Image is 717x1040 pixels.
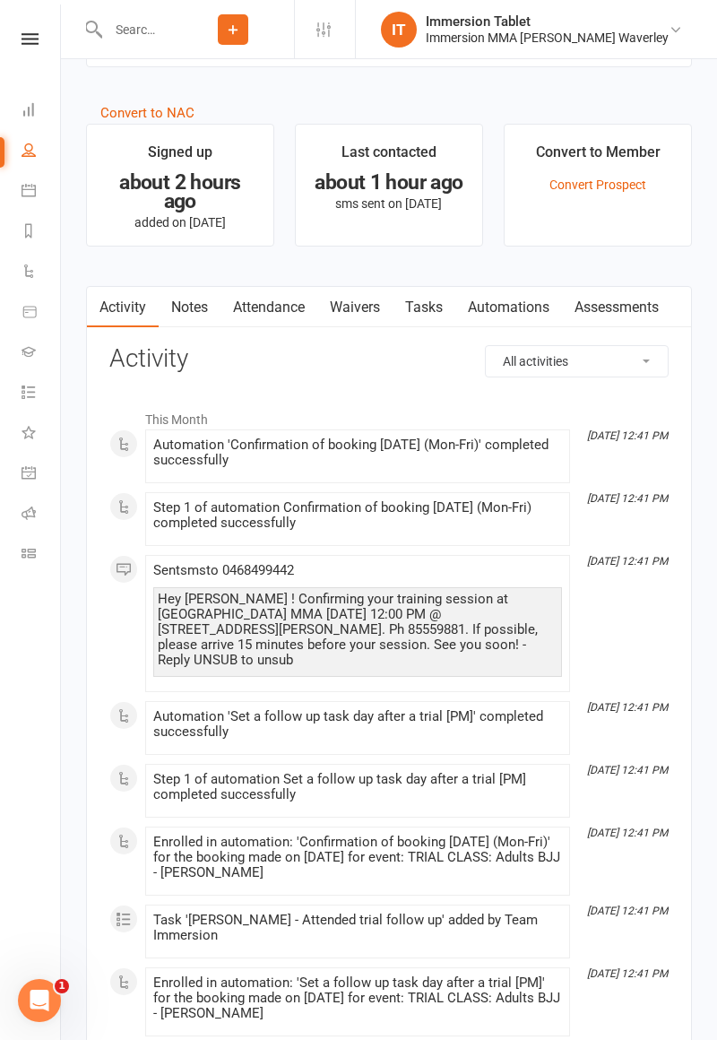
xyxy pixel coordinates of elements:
[426,13,669,30] div: Immersion Tablet
[153,500,562,531] div: Step 1 of automation Confirmation of booking [DATE] (Mon-Fri) completed successfully
[312,196,466,211] p: sms sent on [DATE]
[103,173,257,211] div: about 2 hours ago
[153,975,562,1021] div: Enrolled in automation: 'Set a follow up task day after a trial [PM]' for the booking made on [DA...
[587,764,668,776] i: [DATE] 12:41 PM
[22,535,62,576] a: Class kiosk mode
[153,835,562,880] div: Enrolled in automation: 'Confirmation of booking [DATE] (Mon-Fri)' for the booking made on [DATE]...
[312,173,466,192] div: about 1 hour ago
[153,562,294,578] span: Sent sms to 0468499442
[22,455,62,495] a: General attendance kiosk mode
[22,91,62,132] a: Dashboard
[22,414,62,455] a: What's New
[55,979,69,993] span: 1
[587,555,668,568] i: [DATE] 12:41 PM
[341,141,436,173] div: Last contacted
[153,772,562,802] div: Step 1 of automation Set a follow up task day after a trial [PM] completed successfully
[587,827,668,839] i: [DATE] 12:41 PM
[109,401,669,429] li: This Month
[153,709,562,740] div: Automation 'Set a follow up task day after a trial [PM]' completed successfully
[381,12,417,48] div: IT
[22,132,62,172] a: People
[587,905,668,917] i: [DATE] 12:41 PM
[317,287,393,328] a: Waivers
[587,701,668,714] i: [DATE] 12:41 PM
[18,979,61,1022] iframe: Intercom live chat
[22,172,62,212] a: Calendar
[22,293,62,334] a: Product Sales
[103,215,257,230] p: added on [DATE]
[22,495,62,535] a: Roll call kiosk mode
[536,141,661,173] div: Convert to Member
[153,438,562,468] div: Automation 'Confirmation of booking [DATE] (Mon-Fri)' completed successfully
[102,17,172,42] input: Search...
[393,287,455,328] a: Tasks
[109,345,669,373] h3: Activity
[549,178,646,192] a: Convert Prospect
[426,30,669,46] div: Immersion MMA [PERSON_NAME] Waverley
[455,287,562,328] a: Automations
[220,287,317,328] a: Attendance
[587,429,668,442] i: [DATE] 12:41 PM
[158,592,557,668] div: Hey [PERSON_NAME] ! Confirming your training session at [GEOGRAPHIC_DATA] MMA [DATE] 12:00 PM @ [...
[22,212,62,253] a: Reports
[153,913,562,943] div: Task '[PERSON_NAME] - Attended trial follow up' added by Team Immersion
[587,492,668,505] i: [DATE] 12:41 PM
[87,287,159,328] a: Activity
[587,967,668,980] i: [DATE] 12:41 PM
[562,287,671,328] a: Assessments
[159,287,220,328] a: Notes
[100,105,194,121] a: Convert to NAC
[148,141,212,173] div: Signed up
